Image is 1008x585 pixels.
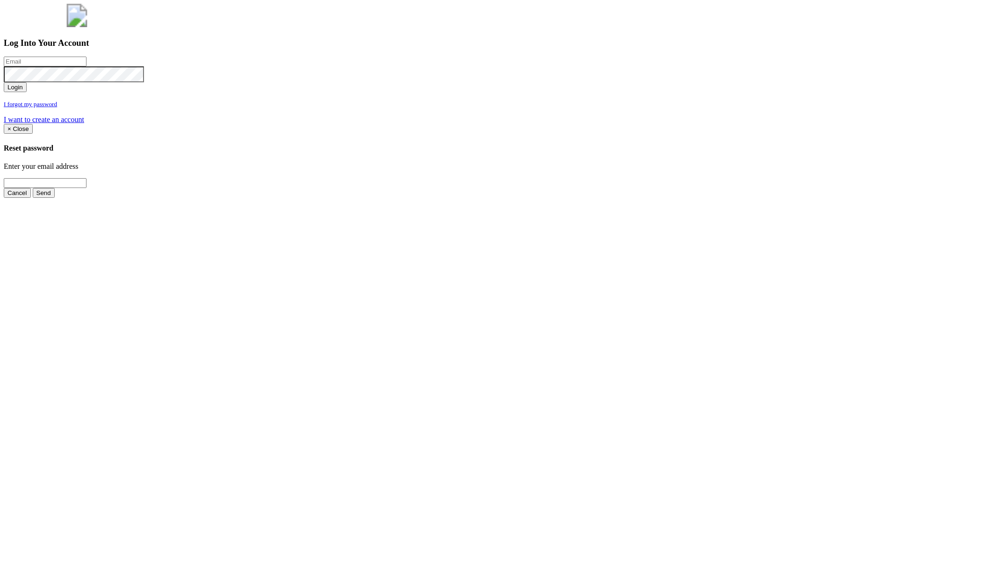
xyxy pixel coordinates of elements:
[4,116,84,123] a: I want to create an account
[4,82,27,92] button: Login
[4,162,1004,171] p: Enter your email address
[4,144,1004,152] h4: Reset password
[33,188,55,198] button: Send
[13,125,29,132] span: Close
[4,57,86,66] input: Email
[4,100,57,108] a: I forgot my password
[7,125,11,132] span: ×
[4,38,1004,48] h3: Log Into Your Account
[4,188,31,198] button: Cancel
[4,101,57,108] small: I forgot my password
